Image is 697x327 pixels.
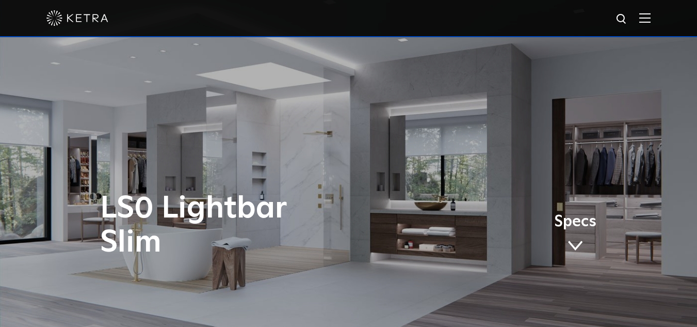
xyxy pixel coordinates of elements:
img: search icon [615,13,628,26]
span: Specs [554,214,596,229]
img: Hamburger%20Nav.svg [639,13,651,23]
a: Specs [554,214,596,255]
img: ketra-logo-2019-white [46,10,108,26]
h1: LS0 Lightbar Slim [100,192,392,260]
